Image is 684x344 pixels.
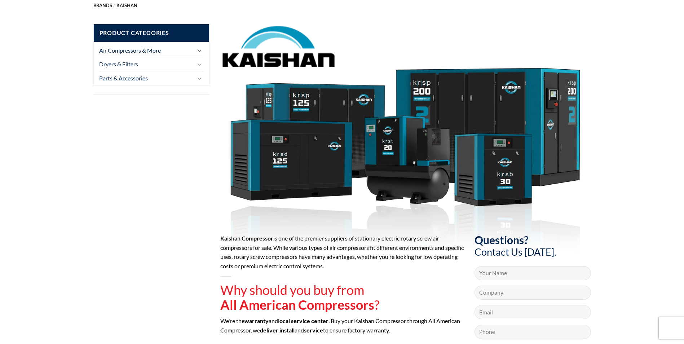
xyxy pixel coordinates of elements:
[279,327,295,334] strong: install
[113,3,115,8] span: /
[304,327,323,334] strong: service
[475,246,556,258] span: Contact Us [DATE].
[99,57,194,71] a: Dryers & Filters
[195,74,204,83] button: Toggle
[94,24,209,42] span: Product Categories
[195,46,204,54] button: Toggle
[195,60,204,69] button: Toggle
[99,71,194,85] a: Parts & Accessories
[475,266,591,280] input: Your Name
[93,3,591,8] nav: Breadcrumb
[475,286,591,300] input: Company
[260,327,278,334] strong: deliver
[475,325,591,339] input: Phone
[278,317,328,324] strong: local service center
[475,233,529,246] span: Questions?
[220,282,379,313] span: Why should you buy from ?
[220,316,464,335] p: We're the and . Buy your Kaishan Compressor through All American Compressor, we , and to ensure f...
[99,44,194,57] a: Air Compressors & More
[220,297,374,313] strong: All American Compressors
[220,24,337,70] img: Kaishan
[220,235,273,242] strong: Kaishan Compressor
[244,317,269,324] strong: warranty
[475,305,591,319] input: Email
[220,234,464,270] p: is one of the premier suppliers of stationary electric rotary screw air compressors for sale. Whi...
